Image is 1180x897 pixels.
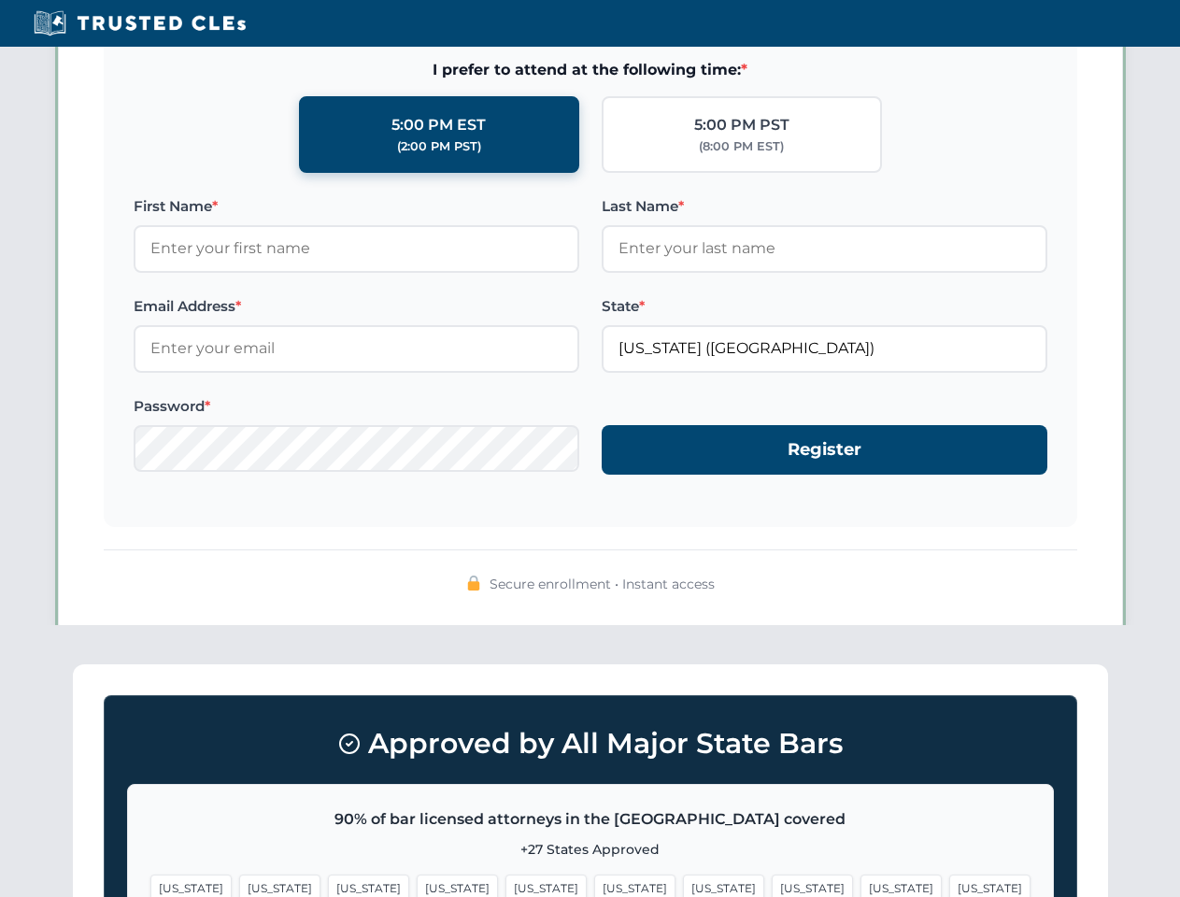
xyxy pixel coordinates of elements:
[694,113,789,137] div: 5:00 PM PST
[490,574,715,594] span: Secure enrollment • Instant access
[602,195,1047,218] label: Last Name
[699,137,784,156] div: (8:00 PM EST)
[466,576,481,591] img: 🔒
[602,295,1047,318] label: State
[127,719,1054,769] h3: Approved by All Major State Bars
[150,807,1031,832] p: 90% of bar licensed attorneys in the [GEOGRAPHIC_DATA] covered
[134,325,579,372] input: Enter your email
[28,9,251,37] img: Trusted CLEs
[134,58,1047,82] span: I prefer to attend at the following time:
[602,325,1047,372] input: Florida (FL)
[391,113,486,137] div: 5:00 PM EST
[134,295,579,318] label: Email Address
[134,195,579,218] label: First Name
[602,425,1047,475] button: Register
[150,839,1031,860] p: +27 States Approved
[602,225,1047,272] input: Enter your last name
[134,395,579,418] label: Password
[397,137,481,156] div: (2:00 PM PST)
[134,225,579,272] input: Enter your first name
